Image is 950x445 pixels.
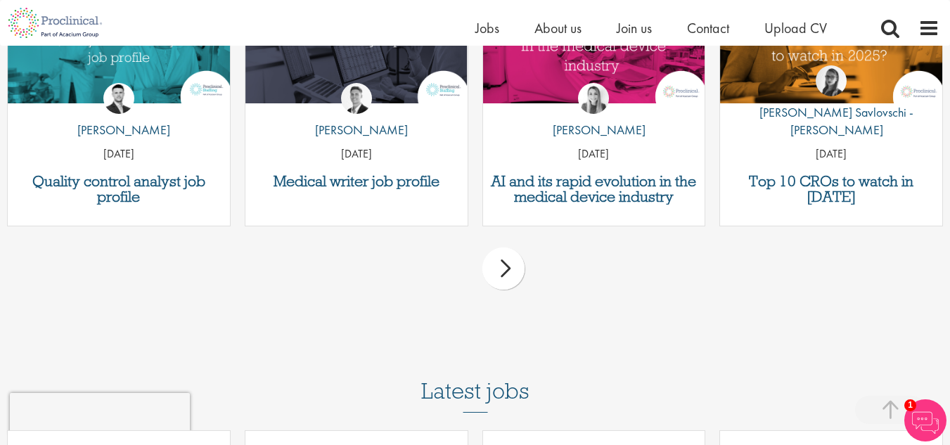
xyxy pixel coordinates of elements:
div: next [482,247,525,290]
p: [PERSON_NAME] [304,121,408,139]
img: Theodora Savlovschi - Wicks [816,65,847,96]
iframe: reCAPTCHA [10,393,190,435]
p: [PERSON_NAME] Savlovschi - [PERSON_NAME] [720,103,942,139]
a: Contact [687,19,729,37]
a: Top 10 CROs to watch in [DATE] [727,174,935,205]
h3: Latest jobs [421,344,529,413]
p: [DATE] [720,146,942,162]
a: Jobs [475,19,499,37]
a: Theodora Savlovschi - Wicks [PERSON_NAME] Savlovschi - [PERSON_NAME] [720,65,942,146]
a: Upload CV [764,19,827,37]
p: [DATE] [483,146,705,162]
p: [PERSON_NAME] [542,121,646,139]
a: George Watson [PERSON_NAME] [304,83,408,146]
img: George Watson [341,83,372,114]
img: Joshua Godden [103,83,134,114]
p: [PERSON_NAME] [67,121,170,139]
img: Hannah Burke [578,83,609,114]
a: Join us [617,19,652,37]
span: 1 [904,399,916,411]
a: Quality control analyst job profile [15,174,223,205]
p: [DATE] [8,146,230,162]
a: About us [534,19,582,37]
a: Medical writer job profile [252,174,461,189]
a: Hannah Burke [PERSON_NAME] [542,83,646,146]
a: AI and its rapid evolution in the medical device industry [490,174,698,205]
a: Joshua Godden [PERSON_NAME] [67,83,170,146]
img: Chatbot [904,399,946,441]
p: [DATE] [245,146,468,162]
